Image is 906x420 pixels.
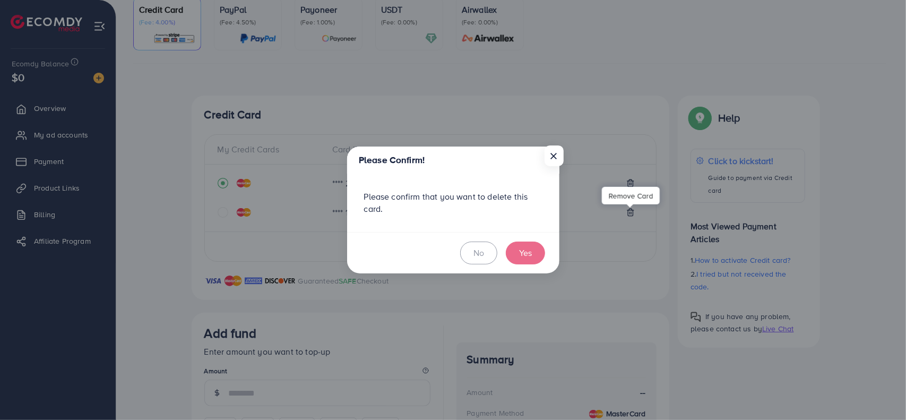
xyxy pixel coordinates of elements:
[359,153,425,167] h5: Please Confirm!
[545,145,564,166] button: Close
[347,174,559,232] div: Please confirm that you want to delete this card.
[602,187,660,204] div: Remove Card
[506,242,545,264] button: Yes
[861,372,898,412] iframe: Chat
[460,242,497,264] button: No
